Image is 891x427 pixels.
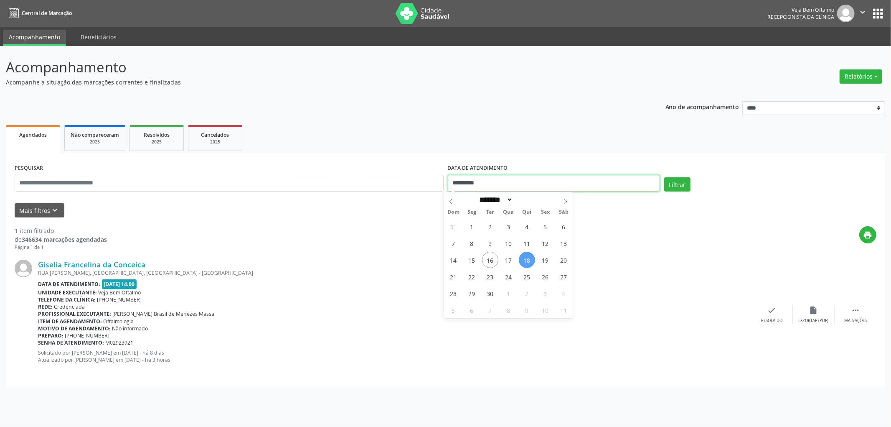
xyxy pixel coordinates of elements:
span: Outubro 3, 2025 [537,285,553,302]
span: [PERSON_NAME] Brasil de Menezes Massa [113,310,215,317]
span: Outubro 7, 2025 [482,302,498,318]
span: Setembro 9, 2025 [482,235,498,251]
span: Setembro 4, 2025 [519,218,535,235]
span: Setembro 25, 2025 [519,268,535,285]
span: Sex [536,210,554,215]
img: img [15,260,32,277]
span: Setembro 1, 2025 [464,218,480,235]
span: Não informado [112,325,148,332]
span: Dom [444,210,462,215]
i: print [863,230,873,240]
b: Unidade executante: [38,289,97,296]
span: Setembro 20, 2025 [556,252,572,268]
strong: 346634 marcações agendadas [22,235,107,243]
span: M02923921 [106,339,134,346]
img: img [837,5,855,22]
span: Setembro 12, 2025 [537,235,553,251]
label: DATA DE ATENDIMENTO [448,162,508,175]
span: Setembro 16, 2025 [482,252,498,268]
span: Setembro 11, 2025 [519,235,535,251]
span: Setembro 19, 2025 [537,252,553,268]
i: insert_drive_file [809,306,818,315]
select: Month [477,195,513,204]
span: Setembro 3, 2025 [500,218,517,235]
span: [PHONE_NUMBER] [65,332,110,339]
span: Setembro 29, 2025 [464,285,480,302]
span: Setembro 6, 2025 [556,218,572,235]
span: Setembro 5, 2025 [537,218,553,235]
p: Solicitado por [PERSON_NAME] em [DATE] - há 8 dias Atualizado por [PERSON_NAME] em [DATE] - há 3 ... [38,349,751,363]
b: Preparo: [38,332,63,339]
i:  [851,306,860,315]
div: Resolvido [761,318,782,324]
span: Central de Marcação [22,10,72,17]
span: Agendados [19,131,47,138]
i: check [767,306,777,315]
span: Setembro 22, 2025 [464,268,480,285]
button:  [855,5,871,22]
div: Exportar (PDF) [799,318,829,324]
span: Setembro 10, 2025 [500,235,517,251]
b: Telefone da clínica: [38,296,96,303]
span: Setembro 8, 2025 [464,235,480,251]
i:  [858,8,867,17]
span: Outubro 11, 2025 [556,302,572,318]
p: Acompanhamento [6,57,622,78]
span: Setembro 21, 2025 [445,268,462,285]
span: [DATE] 14:00 [102,279,137,289]
b: Rede: [38,303,53,310]
span: Seg [462,210,481,215]
span: Setembro 15, 2025 [464,252,480,268]
a: Acompanhamento [3,30,66,46]
p: Ano de acompanhamento [665,101,739,112]
span: Veja Bem Oftalmo [99,289,141,296]
div: Página 1 de 1 [15,244,107,251]
span: Setembro 2, 2025 [482,218,498,235]
span: Setembro 7, 2025 [445,235,462,251]
div: RUA [PERSON_NAME], [GEOGRAPHIC_DATA], [GEOGRAPHIC_DATA] - [GEOGRAPHIC_DATA] [38,269,751,276]
label: PESQUISAR [15,162,43,175]
span: Outubro 4, 2025 [556,285,572,302]
span: Outubro 5, 2025 [445,302,462,318]
i: keyboard_arrow_down [51,206,60,215]
button: Mais filtroskeyboard_arrow_down [15,203,64,218]
span: [PHONE_NUMBER] [97,296,142,303]
span: Setembro 23, 2025 [482,268,498,285]
input: Year [513,195,541,204]
span: Outubro 2, 2025 [519,285,535,302]
span: Setembro 14, 2025 [445,252,462,268]
button: Filtrar [664,177,690,192]
span: Outubro 9, 2025 [519,302,535,318]
div: 2025 [194,139,236,145]
div: 2025 [136,139,178,145]
button: print [859,226,876,243]
span: Outubro 6, 2025 [464,302,480,318]
b: Item de agendamento: [38,318,102,325]
span: Cancelados [201,131,229,138]
a: Central de Marcação [6,6,72,20]
p: Acompanhe a situação das marcações correntes e finalizadas [6,78,622,87]
span: Setembro 27, 2025 [556,268,572,285]
b: Motivo de agendamento: [38,325,111,332]
span: Resolvidos [144,131,170,138]
b: Senha de atendimento: [38,339,104,346]
span: Setembro 18, 2025 [519,252,535,268]
a: Beneficiários [75,30,122,44]
span: Qui [518,210,536,215]
div: de [15,235,107,244]
div: 1 item filtrado [15,226,107,235]
div: Veja Bem Oftalmo [767,6,834,13]
div: 2025 [71,139,119,145]
span: Não compareceram [71,131,119,138]
b: Profissional executante: [38,310,111,317]
span: Credenciada [54,303,85,310]
span: Recepcionista da clínica [767,13,834,20]
span: Agosto 31, 2025 [445,218,462,235]
button: Relatórios [840,69,882,84]
span: Qua [499,210,518,215]
span: Setembro 24, 2025 [500,268,517,285]
span: Outubro 1, 2025 [500,285,517,302]
span: Sáb [554,210,573,215]
span: Setembro 28, 2025 [445,285,462,302]
span: Setembro 30, 2025 [482,285,498,302]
